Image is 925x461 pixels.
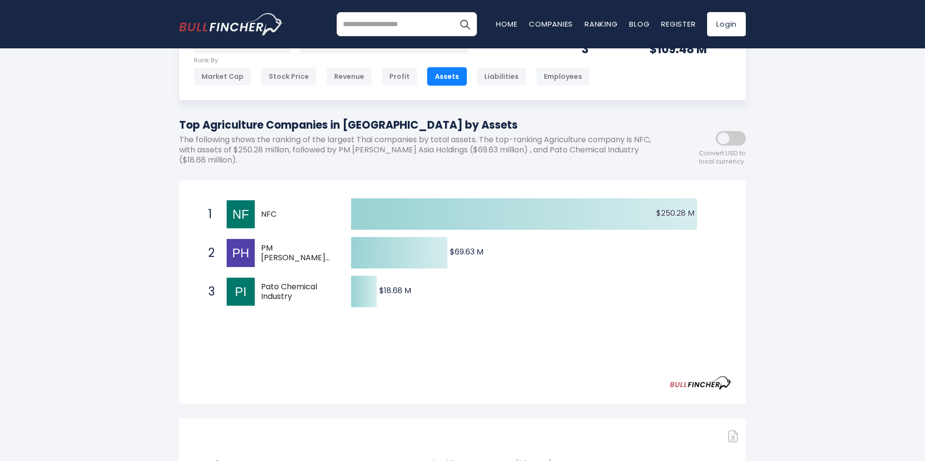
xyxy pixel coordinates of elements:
[261,209,334,220] span: NFC
[629,19,649,29] a: Blog
[194,67,251,86] div: Market Cap
[536,67,590,86] div: Employees
[529,19,573,29] a: Companies
[203,206,213,223] span: 1
[179,135,659,165] p: The following shows the ranking of the largest Thai companies by total assets. The top-ranking Ag...
[582,42,625,57] div: 3
[382,67,417,86] div: Profit
[179,13,283,35] a: Go to homepage
[227,200,255,228] img: NFC
[179,117,659,133] h1: Top Agriculture Companies in [GEOGRAPHIC_DATA] by Assets
[194,57,590,65] p: Rank By
[326,67,372,86] div: Revenue
[453,12,477,36] button: Search
[707,12,746,36] a: Login
[450,246,483,257] text: $69.63 M
[203,283,213,300] span: 3
[379,285,411,296] text: $18.68 M
[261,67,317,86] div: Stock Price
[227,239,255,267] img: PM Thoresen Asia Holdings
[585,19,617,29] a: Ranking
[656,208,694,219] text: $250.28 M
[227,278,255,306] img: Pato Chemical Industry
[427,67,467,86] div: Assets
[203,245,213,261] span: 2
[496,19,517,29] a: Home
[261,243,334,264] span: PM [PERSON_NAME] Asia Holdings
[477,67,526,86] div: Liabilities
[649,42,731,57] div: $109.48 M
[261,282,334,302] span: Pato Chemical Industry
[699,149,746,166] span: Convert USD to local currency
[179,13,283,35] img: bullfincher logo
[661,19,695,29] a: Register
